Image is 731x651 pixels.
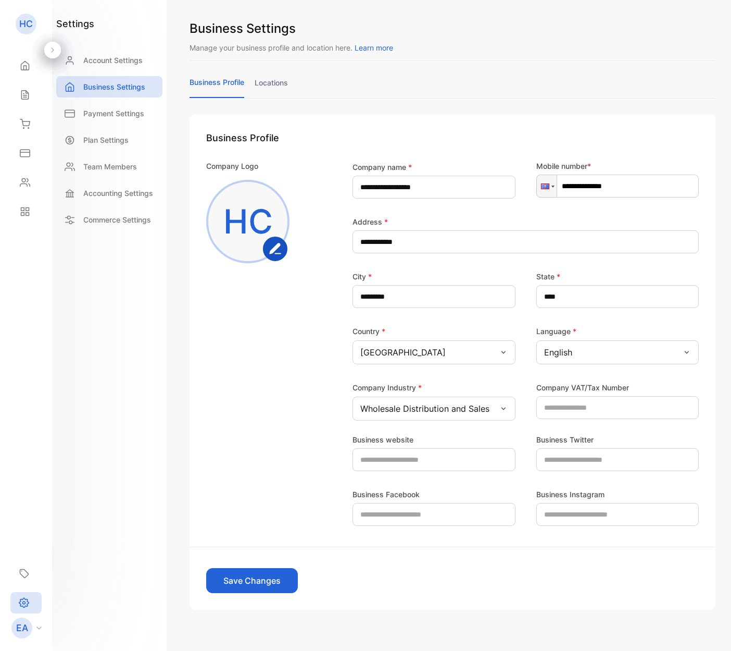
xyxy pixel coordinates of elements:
[190,42,715,53] p: Manage your business profile and location here.
[56,129,162,151] a: Plan Settings
[83,81,145,92] p: Business Settings
[536,434,594,445] label: Business Twitter
[206,568,298,593] button: Save Changes
[352,162,412,173] label: Company name
[352,216,388,227] label: Address
[56,50,162,71] a: Account Settings
[255,77,288,97] a: locations
[544,346,572,359] p: English
[352,434,413,445] label: Business website
[536,327,576,336] label: Language
[206,131,699,145] h1: Business Profile
[56,103,162,124] a: Payment Settings
[56,156,162,177] a: Team Members
[223,196,273,247] p: HC
[536,271,560,282] label: State
[536,161,699,171] p: Mobile number
[83,134,129,145] p: Plan Settings
[190,77,244,98] a: business profile
[83,108,144,119] p: Payment Settings
[352,383,422,392] label: Company Industry
[56,76,162,97] a: Business Settings
[16,621,28,635] p: EA
[537,175,557,197] div: Guam: + 1671
[190,19,715,38] h1: Business Settings
[352,489,420,500] label: Business Facebook
[56,209,162,230] a: Commerce Settings
[83,188,153,199] p: Accounting Settings
[83,161,137,172] p: Team Members
[536,489,604,500] label: Business Instagram
[360,346,446,359] p: [GEOGRAPHIC_DATA]
[352,271,372,282] label: City
[206,161,258,171] p: Company Logo
[83,55,143,66] p: Account Settings
[352,327,385,336] label: Country
[360,402,489,415] p: Wholesale Distribution and Sales
[8,4,40,35] button: Open LiveChat chat widget
[19,17,33,31] p: HC
[83,214,151,225] p: Commerce Settings
[56,182,162,204] a: Accounting Settings
[56,17,94,31] h1: settings
[536,382,629,393] label: Company VAT/Tax Number
[355,43,393,52] span: Learn more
